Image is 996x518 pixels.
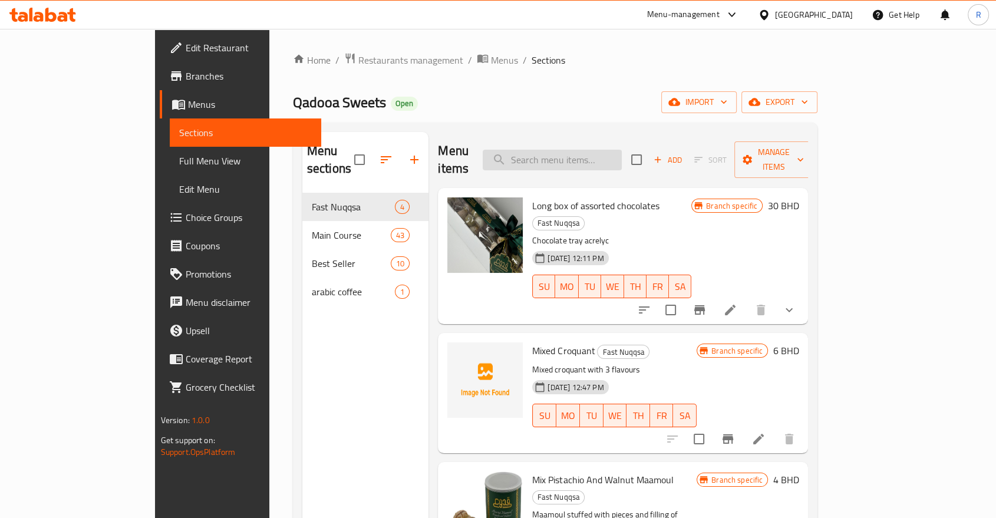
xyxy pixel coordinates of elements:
[468,53,472,67] li: /
[532,490,585,504] div: Fast Nuqqsa
[629,278,642,295] span: TH
[649,151,687,169] button: Add
[160,345,321,373] a: Coverage Report
[532,53,565,67] span: Sections
[395,202,409,213] span: 4
[391,230,409,241] span: 43
[744,145,804,174] span: Manage items
[751,432,766,446] a: Edit menu item
[707,474,767,486] span: Branch specific
[186,295,312,309] span: Menu disclaimer
[975,8,981,21] span: R
[624,275,647,298] button: TH
[160,90,321,118] a: Menus
[186,267,312,281] span: Promotions
[631,407,645,424] span: TH
[395,286,409,298] span: 1
[170,175,321,203] a: Edit Menu
[312,200,395,214] span: Fast Nuqqsa
[302,221,429,249] div: Main Course43
[186,210,312,225] span: Choice Groups
[438,142,469,177] h2: Menu items
[723,303,737,317] a: Edit menu item
[170,118,321,147] a: Sections
[161,444,236,460] a: Support.OpsPlatform
[344,52,463,68] a: Restaurants management
[391,256,410,270] div: items
[601,275,624,298] button: WE
[661,91,737,113] button: import
[782,303,796,317] svg: Show Choices
[673,404,697,427] button: SA
[192,413,210,428] span: 1.0.0
[669,275,691,298] button: SA
[598,345,649,359] span: Fast Nuqqsa
[533,216,584,230] span: Fast Nuqqsa
[307,142,355,177] h2: Menu sections
[775,296,803,324] button: show more
[773,342,799,359] h6: 6 BHD
[186,239,312,253] span: Coupons
[532,404,556,427] button: SU
[312,228,391,242] span: Main Course
[312,285,395,299] span: arabic coffee
[701,200,762,212] span: Branch specific
[543,253,608,264] span: [DATE] 12:11 PM
[556,404,580,427] button: MO
[302,188,429,311] nav: Menu sections
[747,296,775,324] button: delete
[186,69,312,83] span: Branches
[532,197,659,215] span: Long box of assorted chocolates
[347,147,372,172] span: Select all sections
[293,89,386,116] span: Qadooa Sweets
[302,278,429,306] div: arabic coffee1
[561,407,575,424] span: MO
[491,53,518,67] span: Menus
[741,91,817,113] button: export
[160,34,321,62] a: Edit Restaurant
[650,404,674,427] button: FR
[391,258,409,269] span: 10
[707,345,767,357] span: Branch specific
[555,275,579,298] button: MO
[579,275,601,298] button: TU
[400,146,428,174] button: Add section
[179,182,312,196] span: Edit Menu
[335,53,339,67] li: /
[161,413,190,428] span: Version:
[179,154,312,168] span: Full Menu View
[734,141,813,178] button: Manage items
[647,8,720,22] div: Menu-management
[477,52,518,68] a: Menus
[161,433,215,448] span: Get support on:
[186,324,312,338] span: Upsell
[447,197,523,273] img: Long box of assorted chocolates
[652,153,684,167] span: Add
[391,97,418,111] div: Open
[714,425,742,453] button: Branch-specific-item
[775,8,853,21] div: [GEOGRAPHIC_DATA]
[391,228,410,242] div: items
[674,278,687,295] span: SA
[532,342,595,359] span: Mixed Croquant
[447,342,523,418] img: Mixed Croquant
[678,407,692,424] span: SA
[651,278,664,295] span: FR
[395,285,410,299] div: items
[687,151,734,169] span: Select section first
[160,62,321,90] a: Branches
[188,97,312,111] span: Menus
[391,98,418,108] span: Open
[603,404,627,427] button: WE
[302,249,429,278] div: Best Seller10
[160,316,321,345] a: Upsell
[160,288,321,316] a: Menu disclaimer
[751,95,808,110] span: export
[160,260,321,288] a: Promotions
[537,278,550,295] span: SU
[395,200,410,214] div: items
[532,233,691,248] p: Chocolate tray acrelyc
[775,425,803,453] button: delete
